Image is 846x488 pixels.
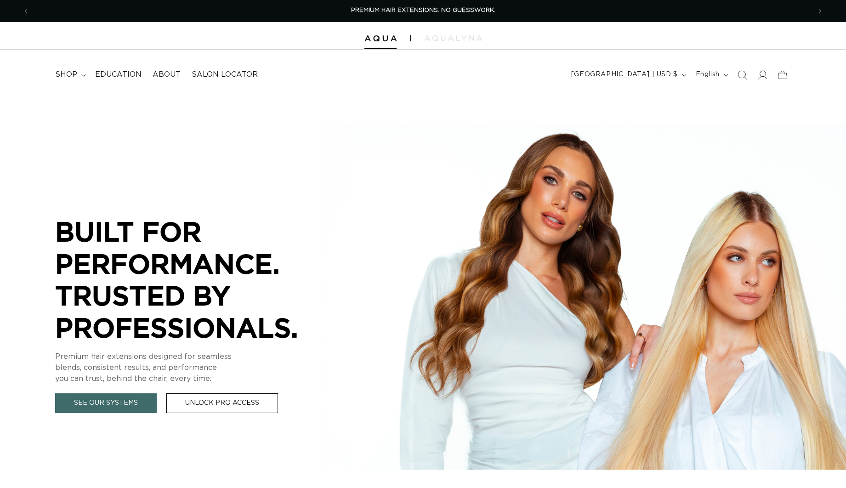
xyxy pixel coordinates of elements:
span: Education [95,70,142,79]
summary: Search [732,65,752,85]
span: shop [55,70,77,79]
img: aqualyna.com [425,35,482,41]
button: English [690,66,732,84]
button: Previous announcement [16,2,36,20]
a: See Our Systems [55,393,157,413]
p: Premium hair extensions designed for seamless blends, consistent results, and performance you can... [55,351,331,384]
p: BUILT FOR PERFORMANCE. TRUSTED BY PROFESSIONALS. [55,216,331,343]
button: [GEOGRAPHIC_DATA] | USD $ [566,66,690,84]
a: Education [90,64,147,85]
a: About [147,64,186,85]
a: Unlock Pro Access [166,393,278,413]
span: [GEOGRAPHIC_DATA] | USD $ [571,70,678,79]
span: English [696,70,720,79]
summary: shop [50,64,90,85]
button: Next announcement [810,2,830,20]
a: Salon Locator [186,64,263,85]
span: About [153,70,181,79]
img: Aqua Hair Extensions [364,35,397,42]
span: PREMIUM HAIR EXTENSIONS. NO GUESSWORK. [351,7,495,13]
span: Salon Locator [192,70,258,79]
